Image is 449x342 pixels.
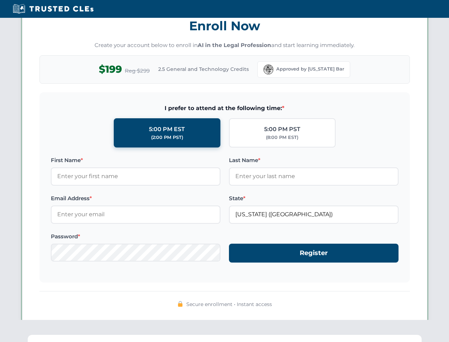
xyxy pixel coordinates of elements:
[158,65,249,73] span: 2.5 General and Technology Credits
[51,206,220,223] input: Enter your email
[149,125,185,134] div: 5:00 PM EST
[125,67,150,75] span: Reg $299
[266,134,298,141] div: (8:00 PM EST)
[51,104,399,113] span: I prefer to attend at the following time:
[263,64,273,74] img: Florida Bar
[186,300,272,308] span: Secure enrollment • Instant access
[51,194,220,203] label: Email Address
[39,41,410,50] p: Create your account below to enroll in and start learning immediately.
[51,232,220,241] label: Password
[229,206,399,223] input: Florida (FL)
[51,167,220,185] input: Enter your first name
[229,244,399,263] button: Register
[99,61,122,77] span: $199
[198,42,271,48] strong: AI in the Legal Profession
[264,125,300,134] div: 5:00 PM PST
[229,156,399,165] label: Last Name
[11,4,96,14] img: Trusted CLEs
[276,66,344,73] span: Approved by [US_STATE] Bar
[229,194,399,203] label: State
[151,134,183,141] div: (2:00 PM PST)
[39,15,410,37] h3: Enroll Now
[51,156,220,165] label: First Name
[229,167,399,185] input: Enter your last name
[177,301,183,307] img: 🔒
